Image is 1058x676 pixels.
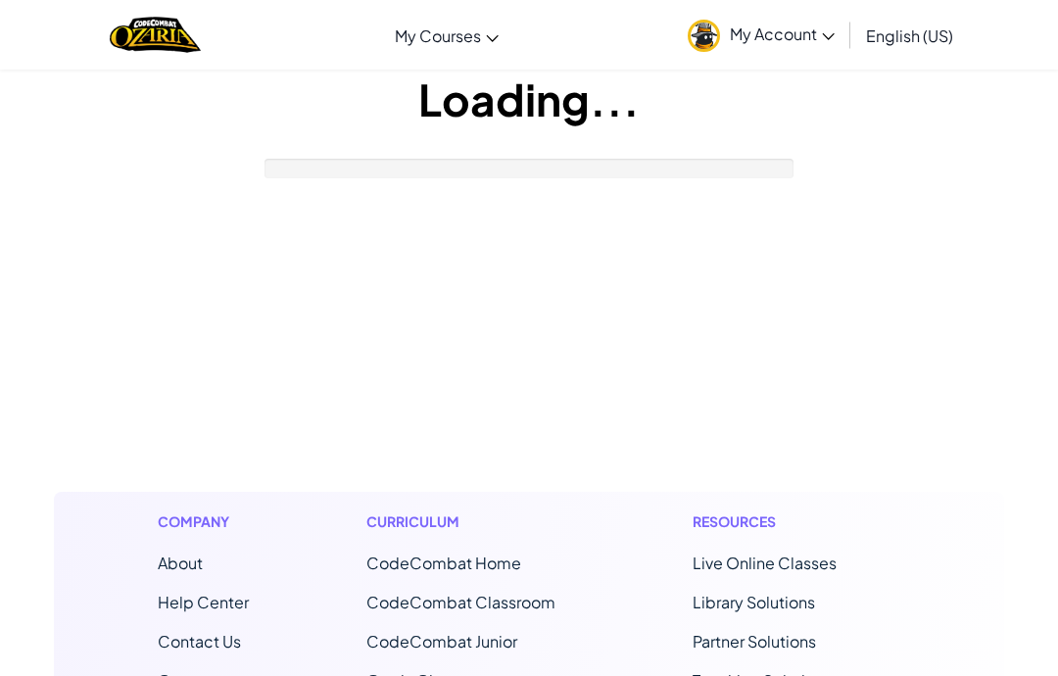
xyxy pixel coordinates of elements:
[158,553,203,573] a: About
[693,592,815,612] a: Library Solutions
[385,9,508,62] a: My Courses
[693,553,837,573] a: Live Online Classes
[366,592,555,612] a: CodeCombat Classroom
[158,592,249,612] a: Help Center
[366,631,517,652] a: CodeCombat Junior
[730,24,835,44] span: My Account
[158,631,241,652] span: Contact Us
[366,511,575,532] h1: Curriculum
[678,4,844,66] a: My Account
[158,511,249,532] h1: Company
[395,25,481,46] span: My Courses
[366,553,521,573] span: CodeCombat Home
[110,15,201,55] img: Home
[856,9,963,62] a: English (US)
[110,15,201,55] a: Ozaria by CodeCombat logo
[693,511,901,532] h1: Resources
[688,20,720,52] img: avatar
[866,25,953,46] span: English (US)
[693,631,816,652] a: Partner Solutions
